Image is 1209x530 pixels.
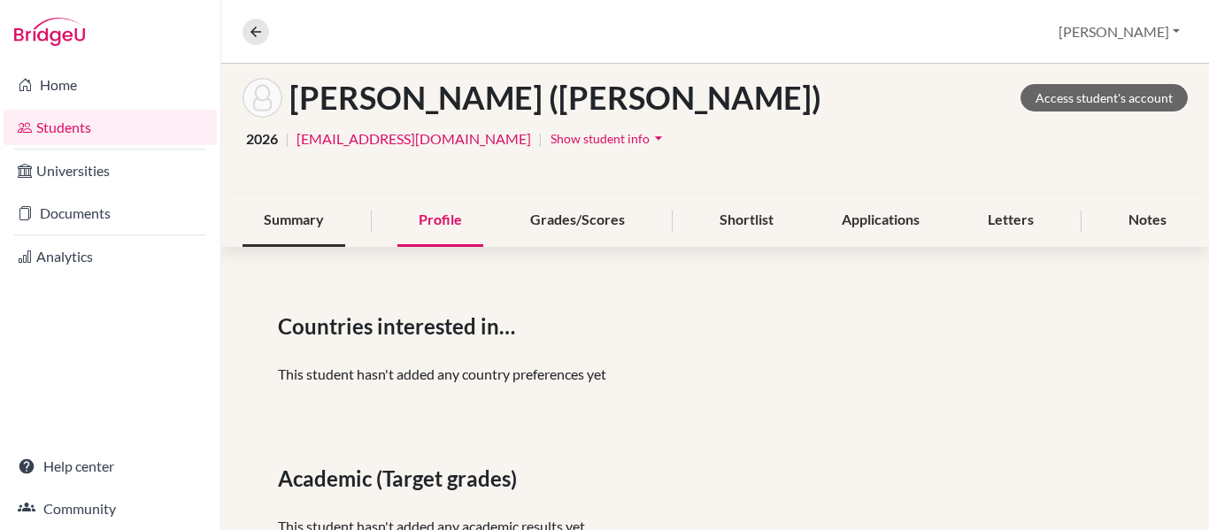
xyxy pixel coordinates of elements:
a: Community [4,491,217,526]
div: Notes [1107,195,1188,247]
div: Letters [966,195,1055,247]
p: This student hasn't added any country preferences yet [278,364,1152,385]
button: Show student infoarrow_drop_down [550,125,668,152]
a: Help center [4,449,217,484]
h1: [PERSON_NAME] ([PERSON_NAME]) [289,79,821,117]
a: Documents [4,196,217,231]
div: Summary [243,195,345,247]
span: Show student info [551,131,650,146]
span: Academic (Target grades) [278,463,524,495]
a: Analytics [4,239,217,274]
i: arrow_drop_down [650,129,667,147]
div: Profile [397,195,483,247]
span: | [538,128,543,150]
span: 2026 [246,128,278,150]
img: Hongtao (Andy) ZHOU's avatar [243,78,282,118]
a: [EMAIL_ADDRESS][DOMAIN_NAME] [296,128,531,150]
div: Grades/Scores [509,195,646,247]
div: Shortlist [698,195,795,247]
div: Applications [820,195,941,247]
a: Access student's account [1020,84,1188,111]
a: Home [4,67,217,103]
button: [PERSON_NAME] [1051,15,1188,49]
a: Universities [4,153,217,188]
img: Bridge-U [14,18,85,46]
a: Students [4,110,217,145]
span: Countries interested in… [278,311,522,342]
span: | [285,128,289,150]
